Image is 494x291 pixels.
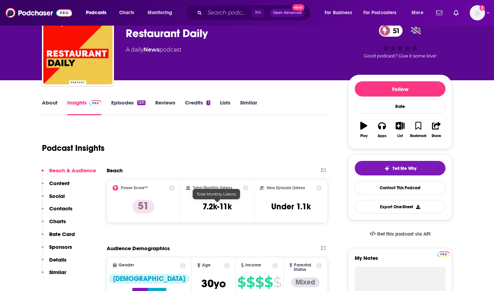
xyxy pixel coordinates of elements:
div: Apps [378,134,387,138]
div: Search podcasts, credits, & more... [192,5,317,21]
p: Similar [49,269,66,275]
span: Logged in as htibbitts [470,5,485,20]
img: User Profile [470,5,485,20]
span: $ [237,277,246,288]
span: Good podcast? Give it some love! [364,53,436,58]
button: Export One-Sheet [355,200,446,213]
h2: Power Score™ [121,185,148,190]
div: Bookmark [410,134,426,138]
a: Contact This Podcast [355,181,446,194]
button: Apps [373,117,391,142]
p: Details [49,256,67,263]
div: 51Good podcast? Give it some love! [348,20,452,63]
div: 1 [206,100,210,105]
button: tell me why sparkleTell Me Why [355,161,446,175]
p: Social [49,193,65,199]
label: My Notes [355,255,446,267]
button: Content [42,180,70,193]
span: Get this podcast via API [377,231,431,237]
button: Reach & Audience [42,167,96,180]
img: Podchaser - Follow, Share and Rate Podcasts [6,6,72,19]
button: Charts [42,218,66,231]
div: Play [360,134,368,138]
a: Charts [115,7,138,18]
span: New [292,4,305,11]
button: open menu [143,7,181,18]
button: Contacts [42,205,72,218]
span: $ [264,277,273,288]
span: Gender [118,263,134,267]
svg: Add a profile image [479,5,485,11]
h1: Podcast Insights [42,143,105,153]
span: Total Monthly Listens [197,192,236,197]
p: Reach & Audience [49,167,96,174]
a: Reviews [155,99,175,115]
p: Contacts [49,205,72,212]
span: $ [255,277,264,288]
p: Sponsors [49,244,72,250]
a: InsightsPodchaser Pro [67,99,102,115]
span: $ [246,277,255,288]
button: Social [42,193,65,206]
button: Share [427,117,446,142]
span: Age [202,263,211,267]
p: Content [49,180,70,187]
button: Bookmark [409,117,427,142]
div: List [397,134,403,138]
h2: Audience Demographics [107,245,170,252]
div: Rate [355,99,446,113]
a: News [143,46,159,53]
p: Rate Card [49,231,75,237]
span: Open Advanced [273,11,302,15]
p: 51 [132,200,155,213]
span: For Business [325,8,352,18]
button: open menu [407,7,432,18]
span: Income [245,263,261,267]
span: 30 yo [201,277,226,290]
span: Tell Me Why [392,166,416,171]
span: $ [273,277,281,288]
span: ⌘ K [252,8,264,17]
h2: Total Monthly Listens [193,185,232,190]
div: [DEMOGRAPHIC_DATA] [109,274,189,284]
button: open menu [359,7,407,18]
a: Similar [240,99,257,115]
span: Parental Status [294,263,315,272]
h3: 7.2k-11k [203,201,232,212]
a: Get this podcast via API [364,226,436,243]
img: Podchaser Pro [89,100,102,106]
button: Sponsors [42,244,72,256]
a: Pro website [438,251,450,257]
a: Show notifications dropdown [451,7,461,19]
button: Follow [355,81,446,97]
img: tell me why sparkle [384,166,390,171]
img: Restaurant Daily [43,15,113,84]
button: Play [355,117,373,142]
a: Show notifications dropdown [433,7,445,19]
span: 51 [386,25,403,37]
button: open menu [320,7,361,18]
div: A daily podcast [126,46,182,54]
a: About [42,99,58,115]
span: Podcasts [86,8,106,18]
img: Podchaser Pro [438,252,450,257]
button: List [391,117,409,142]
span: More [412,8,423,18]
div: 1211 [137,100,145,105]
h2: New Episode Listens [267,185,305,190]
button: Details [42,256,67,269]
button: Similar [42,269,66,282]
a: Lists [220,99,230,115]
input: Search podcasts, credits, & more... [205,7,252,18]
button: Rate Card [42,231,75,244]
a: Episodes1211 [111,99,145,115]
h3: Under 1.1k [271,201,311,212]
h2: Reach [107,167,123,174]
a: 51 [379,25,403,37]
span: Charts [119,8,134,18]
button: Open AdvancedNew [270,9,305,17]
div: Share [432,134,441,138]
button: Show profile menu [470,5,485,20]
